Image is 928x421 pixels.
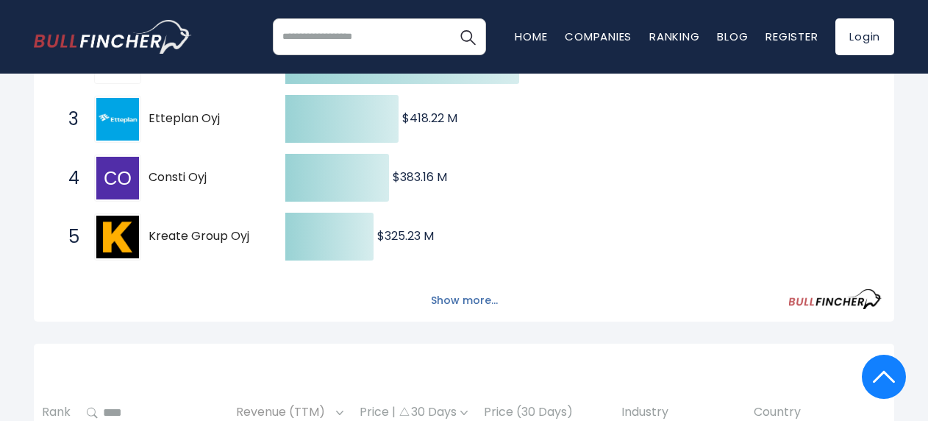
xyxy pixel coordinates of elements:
[449,18,486,55] button: Search
[34,20,192,54] img: bullfincher logo
[61,107,76,132] span: 3
[360,405,468,420] div: Price | 30 Days
[149,229,260,244] span: Kreate Group Oyj
[96,157,139,199] img: Consti Oyj
[149,111,260,127] span: Etteplan Oyj
[96,98,139,141] img: Etteplan Oyj
[61,224,76,250] span: 5
[765,29,818,44] a: Register
[565,29,632,44] a: Companies
[515,29,547,44] a: Home
[61,166,76,191] span: 4
[149,170,260,185] span: Consti Oyj
[34,20,192,54] a: Go to homepage
[402,110,457,127] text: $418.22 M
[422,289,507,313] button: Show more...
[717,29,748,44] a: Blog
[835,18,894,55] a: Login
[377,227,434,244] text: $325.23 M
[649,29,699,44] a: Ranking
[96,216,139,258] img: Kreate Group Oyj
[393,169,447,185] text: $383.16 M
